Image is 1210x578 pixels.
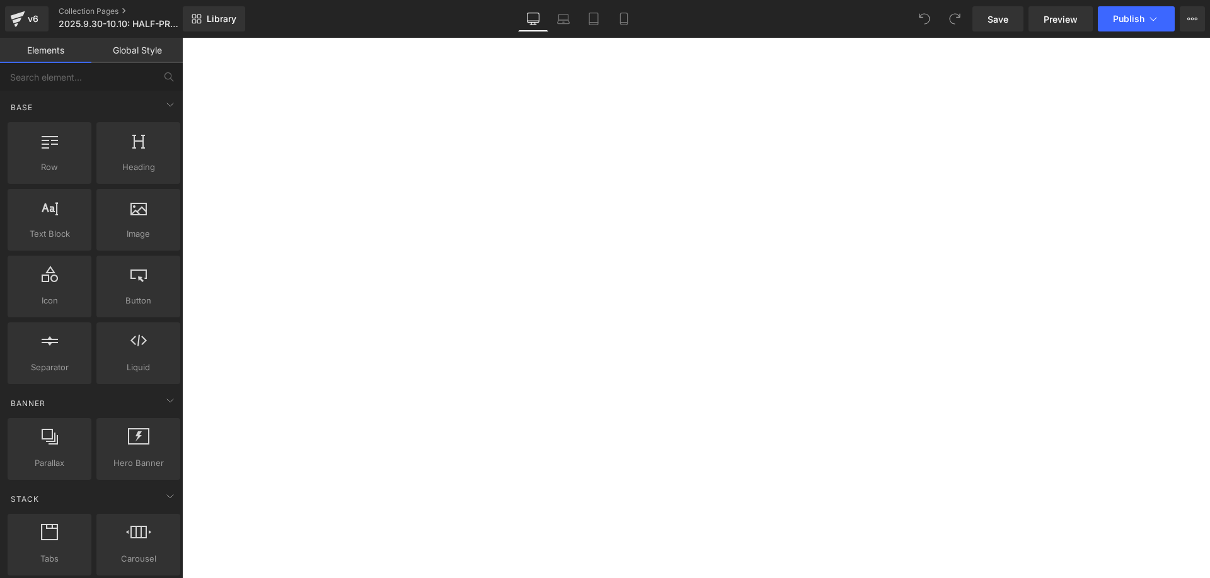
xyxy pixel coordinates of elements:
[25,11,41,27] div: v6
[100,161,176,174] span: Heading
[942,6,967,31] button: Redo
[100,456,176,470] span: Hero Banner
[11,552,88,565] span: Tabs
[518,6,548,31] a: Desktop
[59,6,204,16] a: Collection Pages
[11,361,88,374] span: Separator
[11,294,88,307] span: Icon
[91,38,183,63] a: Global Style
[988,13,1008,26] span: Save
[11,161,88,174] span: Row
[1028,6,1093,31] a: Preview
[579,6,609,31] a: Tablet
[100,294,176,307] span: Button
[912,6,937,31] button: Undo
[1113,14,1144,24] span: Publish
[1044,13,1078,26] span: Preview
[9,397,47,409] span: Banner
[9,101,34,113] span: Base
[100,227,176,241] span: Image
[609,6,639,31] a: Mobile
[207,13,236,25] span: Library
[100,361,176,374] span: Liquid
[11,456,88,470] span: Parallax
[11,227,88,241] span: Text Block
[1180,6,1205,31] button: More
[59,19,180,29] span: 2025.9.30-10.10: HALF-PRICE SHIPPING FRENZY
[5,6,49,31] a: v6
[100,552,176,565] span: Carousel
[183,6,245,31] a: New Library
[9,493,40,505] span: Stack
[548,6,579,31] a: Laptop
[1098,6,1175,31] button: Publish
